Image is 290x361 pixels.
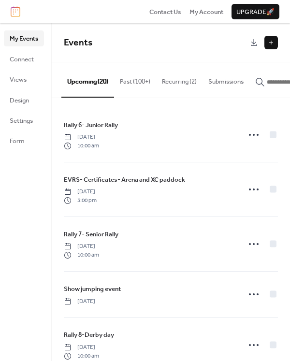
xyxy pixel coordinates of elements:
a: Rally 6- Junior Rally [64,120,118,130]
a: Rally 8-Derby day [64,330,114,340]
button: Upgrade🚀 [232,4,279,19]
span: [DATE] [64,343,99,352]
span: Connect [10,55,34,64]
button: Recurring (2) [156,62,203,96]
button: Past (100+) [114,62,156,96]
span: Views [10,75,27,85]
span: [DATE] [64,188,97,196]
span: [DATE] [64,297,95,306]
span: 3:00 pm [64,196,97,205]
a: Contact Us [149,7,181,16]
span: EVRS- Certificates- Arena and XC paddock [64,175,185,185]
span: Design [10,96,29,105]
span: [DATE] [64,242,99,251]
span: My Account [189,7,223,17]
span: Upgrade 🚀 [236,7,275,17]
span: My Events [10,34,38,43]
span: 10:00 am [64,142,99,150]
a: Views [4,72,44,87]
a: EVRS- Certificates- Arena and XC paddock [64,174,185,185]
a: Show jumping event [64,284,121,294]
span: Contact Us [149,7,181,17]
a: Rally 7- Senior Rally [64,229,118,240]
button: Upcoming (20) [61,62,114,97]
span: [DATE] [64,133,99,142]
a: Connect [4,51,44,67]
span: Form [10,136,25,146]
span: Show jumping event [64,284,121,294]
a: Design [4,92,44,108]
a: My Events [4,30,44,46]
a: Settings [4,113,44,128]
span: 10:00 am [64,352,99,361]
a: My Account [189,7,223,16]
span: 10:00 am [64,251,99,260]
img: logo [11,6,20,17]
button: Submissions [203,62,249,96]
span: Rally 8-Derby day [64,330,114,340]
a: Form [4,133,44,148]
span: Events [64,34,92,52]
span: Settings [10,116,33,126]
